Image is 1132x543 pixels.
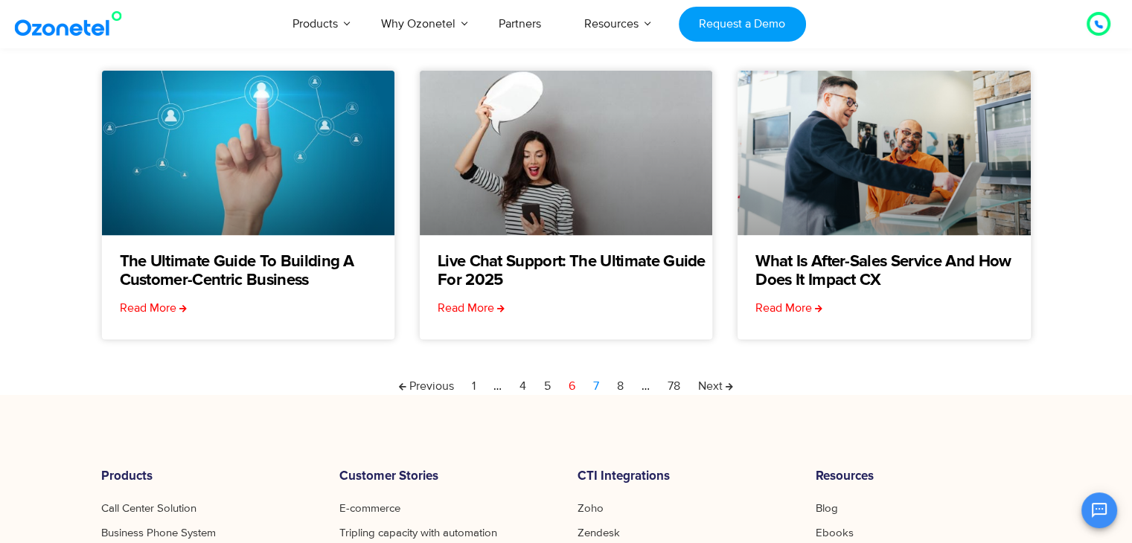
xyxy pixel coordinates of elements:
[617,377,624,395] a: 8
[668,377,680,395] a: 78
[101,503,196,514] a: Call Center Solution
[1081,492,1117,528] button: Open chat
[755,253,1030,290] a: What Is After-Sales Service and How Does It Impact CX
[101,527,216,539] a: Business Phone System
[578,469,793,484] h6: CTI Integrations
[816,469,1032,484] h6: Resources
[438,299,505,317] a: Read more about Live Chat Support: The Ultimate Guide for 2025
[339,527,497,539] a: Tripling capacity with automation
[101,469,317,484] h6: Products
[642,379,650,393] span: …
[578,527,620,539] a: Zendesk
[593,377,599,395] a: 7
[472,377,476,395] a: 1
[101,377,1032,395] nav: Pagination
[578,503,604,514] a: Zoho
[120,299,187,317] a: Read more about The Ultimate Guide to Building a Customer-Centric Business
[339,469,555,484] h6: Customer Stories
[679,7,806,42] a: Request a Demo
[698,377,733,395] a: Next
[399,377,454,395] a: Previous
[569,379,575,393] span: 6
[544,377,551,395] a: 5
[519,377,526,395] a: 4
[438,253,712,290] a: Live Chat Support: The Ultimate Guide for 2025
[816,527,854,539] a: Ebooks
[493,379,502,393] span: …
[339,503,400,514] a: E-commerce
[755,299,822,317] a: Read more about What Is After-Sales Service and How Does It Impact CX
[120,253,394,290] a: The Ultimate Guide to Building a Customer-Centric Business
